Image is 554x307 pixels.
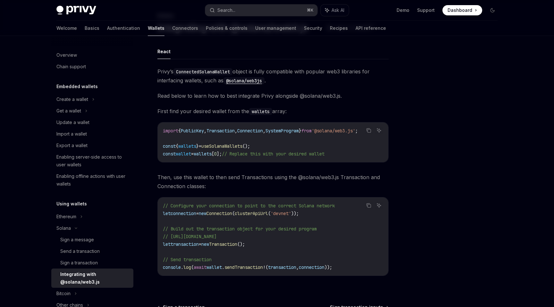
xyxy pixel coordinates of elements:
span: = [199,143,201,149]
span: )); [291,211,299,216]
a: Connectors [172,21,198,36]
button: Ask AI [321,4,349,16]
span: wallets [178,143,196,149]
img: dark logo [56,6,96,15]
div: Integrating with @solana/web3.js [60,270,130,286]
h5: Using wallets [56,200,87,208]
div: Chain support [56,63,86,71]
span: Dashboard [448,7,472,13]
span: , [296,264,299,270]
span: ( [268,211,271,216]
span: // Build out the transaction object for your desired program [163,226,317,232]
span: const [163,151,176,157]
span: ! [263,264,265,270]
button: Copy the contents from the code block [365,201,373,210]
span: useSolanaWallets [201,143,242,149]
span: Then, use this wallet to then send Transactions using the @solana/web3.js Transaction and Connect... [157,173,389,191]
span: const [163,143,176,149]
div: Sign a message [60,236,94,244]
a: Update a wallet [51,117,133,128]
span: wallets [194,151,212,157]
span: clusterApiUrl [235,211,268,216]
div: Enabling server-side access to user wallets [56,153,130,169]
a: API reference [356,21,386,36]
h5: Embedded wallets [56,83,98,90]
button: Ask AI [375,201,383,210]
a: Security [304,21,322,36]
span: sendTransaction [224,264,263,270]
a: Policies & controls [206,21,248,36]
span: 'devnet' [271,211,291,216]
span: // Send transaction [163,257,212,262]
span: // Configure your connection to point to the correct Solana network [163,203,335,209]
span: { [176,143,178,149]
span: ( [232,211,235,216]
span: PublicKey [181,128,204,134]
button: React [157,44,171,59]
span: [ [212,151,214,157]
button: Copy the contents from the code block [365,126,373,135]
div: Search... [217,6,235,14]
span: new [201,241,209,247]
span: let [163,241,171,247]
span: Connection [237,128,263,134]
span: = [191,151,194,157]
code: ConnectedSolanaWallet [173,68,232,75]
a: Chain support [51,61,133,72]
span: let [163,211,171,216]
span: , [204,128,206,134]
code: wallets [249,108,272,115]
div: Ethereum [56,213,76,220]
a: Authentication [107,21,140,36]
a: Support [417,7,435,13]
div: Get a wallet [56,107,81,115]
a: Dashboard [442,5,482,15]
a: Wallets [148,21,164,36]
span: wallet [206,264,222,270]
div: Solana [56,224,71,232]
a: @solana/web3js [223,77,264,84]
a: Import a wallet [51,128,133,140]
span: new [199,211,206,216]
a: User management [255,21,296,36]
a: Welcome [56,21,77,36]
span: transaction [268,264,296,270]
button: Toggle dark mode [487,5,498,15]
span: (); [237,241,245,247]
span: = [199,241,201,247]
span: } [299,128,301,134]
span: ; [355,128,358,134]
span: ]; [217,151,222,157]
span: '@solana/web3.js' [312,128,355,134]
div: Update a wallet [56,119,89,126]
a: Sign a transaction [51,257,133,269]
span: Transaction [206,128,235,134]
span: ( [265,264,268,270]
span: . [181,264,183,270]
span: import [163,128,178,134]
div: Enabling offline actions with user wallets [56,172,130,188]
span: from [301,128,312,134]
a: Overview [51,49,133,61]
span: . [222,264,224,270]
span: { [178,128,181,134]
a: Basics [85,21,99,36]
a: Export a wallet [51,140,133,151]
span: // Replace this with your desired wallet [222,151,324,157]
a: Enabling server-side access to user wallets [51,151,133,170]
span: 0 [214,151,217,157]
a: Recipes [330,21,348,36]
span: console [163,264,181,270]
button: Ask AI [375,126,383,135]
div: Sign a transaction [60,259,98,267]
span: log [183,264,191,270]
a: Send a transaction [51,245,133,257]
span: , [235,128,237,134]
span: SystemProgram [265,128,299,134]
div: Import a wallet [56,130,87,138]
span: transaction [171,241,199,247]
span: wallet [176,151,191,157]
span: First find your desired wallet from the array: [157,107,389,116]
button: Search...⌘K [205,4,317,16]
